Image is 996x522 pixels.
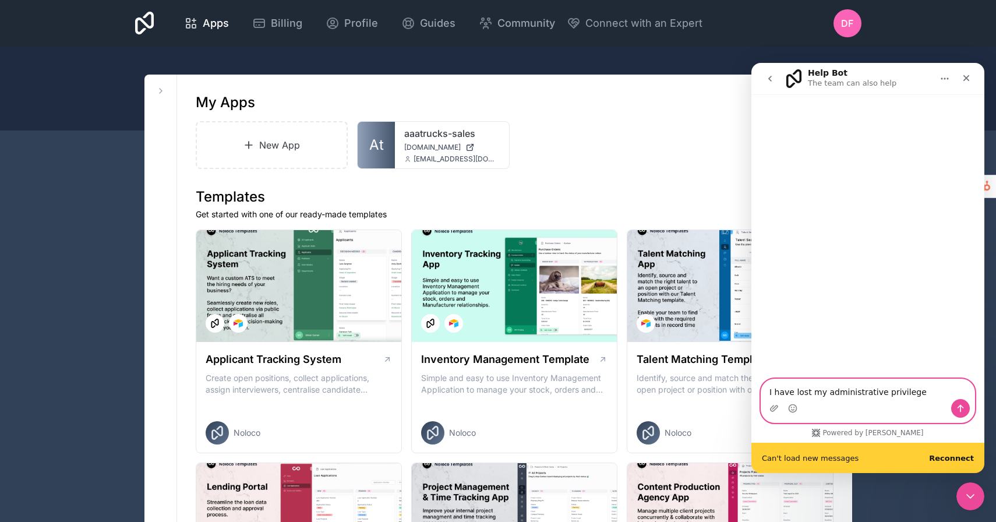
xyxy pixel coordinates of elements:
[175,10,238,36] a: Apps
[404,143,500,152] a: [DOMAIN_NAME]
[196,93,255,112] h1: My Apps
[841,16,853,30] span: DF
[449,427,476,439] span: Noloco
[369,136,384,154] span: At
[234,319,243,328] img: Airtable Logo
[751,63,984,473] iframe: Intercom live chat
[585,15,702,31] span: Connect with an Expert
[196,121,348,169] a: New App
[234,427,260,439] span: Noloco
[358,122,395,168] a: At
[344,15,378,31] span: Profile
[420,15,455,31] span: Guides
[956,482,984,510] iframe: Intercom live chat
[316,10,387,36] a: Profile
[469,10,564,36] a: Community
[421,372,608,396] p: Simple and easy to use Inventory Management Application to manage your stock, orders and Manufact...
[196,209,833,220] p: Get started with one of our ready-made templates
[449,319,458,328] img: Airtable Logo
[665,427,691,439] span: Noloco
[421,351,589,368] h1: Inventory Management Template
[497,15,555,31] span: Community
[243,10,312,36] a: Billing
[271,15,302,31] span: Billing
[203,15,229,31] span: Apps
[404,126,500,140] a: aaatrucks-sales
[637,372,823,396] p: Identify, source and match the right talent to an open project or position with our Talent Matchi...
[206,351,341,368] h1: Applicant Tracking System
[404,143,461,152] span: [DOMAIN_NAME]
[641,319,651,328] img: Airtable Logo
[206,372,392,396] p: Create open positions, collect applications, assign interviewers, centralise candidate feedback a...
[392,10,465,36] a: Guides
[567,15,702,31] button: Connect with an Expert
[196,188,833,206] h1: Templates
[637,351,768,368] h1: Talent Matching Template
[414,154,500,164] span: [EMAIL_ADDRESS][DOMAIN_NAME]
